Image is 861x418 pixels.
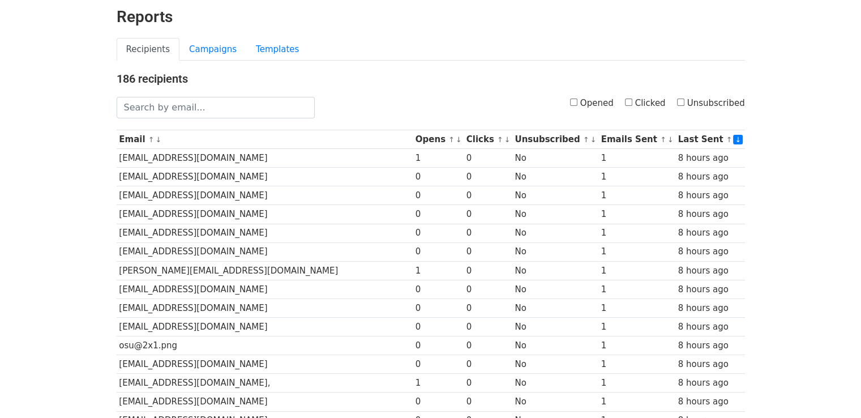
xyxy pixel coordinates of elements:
td: 0 [413,336,464,355]
td: 8 hours ago [675,355,745,374]
td: 0 [413,168,464,186]
td: 1 [413,149,464,168]
td: 1 [598,168,675,186]
td: [EMAIL_ADDRESS][DOMAIN_NAME] [117,205,413,224]
h2: Reports [117,7,745,27]
td: No [512,205,598,224]
td: 8 hours ago [675,298,745,317]
a: ↓ [667,135,674,144]
td: 8 hours ago [675,168,745,186]
td: No [512,393,598,411]
td: 0 [413,355,464,374]
td: [EMAIL_ADDRESS][DOMAIN_NAME] [117,298,413,317]
td: 0 [464,205,512,224]
td: 0 [464,224,512,242]
td: 8 hours ago [675,242,745,261]
td: 8 hours ago [675,393,745,411]
td: 0 [413,280,464,298]
td: 1 [598,336,675,355]
td: 8 hours ago [675,205,745,224]
td: 0 [413,205,464,224]
td: [EMAIL_ADDRESS][DOMAIN_NAME] [117,168,413,186]
td: [EMAIL_ADDRESS][DOMAIN_NAME] [117,242,413,261]
td: No [512,224,598,242]
td: 1 [598,393,675,411]
td: 8 hours ago [675,336,745,355]
td: [EMAIL_ADDRESS][DOMAIN_NAME] [117,318,413,336]
td: 1 [598,224,675,242]
td: 8 hours ago [675,149,745,168]
td: 0 [464,242,512,261]
td: No [512,168,598,186]
th: Emails Sent [598,130,675,149]
th: Clicks [464,130,512,149]
td: 0 [413,393,464,411]
td: [EMAIL_ADDRESS][DOMAIN_NAME] [117,186,413,205]
td: 0 [464,374,512,393]
a: Templates [246,38,309,61]
td: 1 [598,298,675,317]
td: No [512,318,598,336]
a: ↓ [504,135,511,144]
a: ↓ [733,135,743,144]
td: 8 hours ago [675,224,745,242]
td: No [512,298,598,317]
td: No [512,186,598,205]
td: 1 [598,186,675,205]
a: ↑ [726,135,733,144]
td: No [512,149,598,168]
td: [EMAIL_ADDRESS][DOMAIN_NAME] [117,149,413,168]
td: 0 [464,336,512,355]
h4: 186 recipients [117,72,745,86]
td: 1 [598,374,675,393]
a: ↓ [590,135,597,144]
th: Last Sent [675,130,745,149]
td: No [512,280,598,298]
td: [EMAIL_ADDRESS][DOMAIN_NAME], [117,374,413,393]
td: 8 hours ago [675,280,745,298]
td: 0 [413,242,464,261]
label: Unsubscribed [677,97,745,110]
td: 1 [598,261,675,280]
label: Opened [570,97,614,110]
a: ↑ [148,135,155,144]
td: 0 [464,355,512,374]
td: 0 [413,318,464,336]
td: No [512,261,598,280]
th: Opens [413,130,464,149]
input: Unsubscribed [677,99,684,106]
td: 1 [598,280,675,298]
a: ↑ [497,135,503,144]
td: 8 hours ago [675,261,745,280]
td: 1 [413,261,464,280]
td: 1 [598,355,675,374]
td: [EMAIL_ADDRESS][DOMAIN_NAME] [117,393,413,411]
td: 0 [464,149,512,168]
td: 0 [464,393,512,411]
td: 0 [464,298,512,317]
td: 1 [413,374,464,393]
input: Clicked [625,99,632,106]
td: [PERSON_NAME][EMAIL_ADDRESS][DOMAIN_NAME] [117,261,413,280]
td: 1 [598,318,675,336]
td: 0 [464,186,512,205]
input: Search by email... [117,97,315,118]
td: No [512,336,598,355]
a: ↑ [583,135,589,144]
td: 1 [598,205,675,224]
a: ↑ [660,135,666,144]
td: 1 [598,242,675,261]
a: ↓ [156,135,162,144]
th: Email [117,130,413,149]
input: Opened [570,99,577,106]
a: Recipients [117,38,180,61]
td: 8 hours ago [675,186,745,205]
td: [EMAIL_ADDRESS][DOMAIN_NAME] [117,280,413,298]
td: No [512,374,598,393]
iframe: Chat Widget [804,364,861,418]
a: ↑ [448,135,455,144]
td: osu@2x1.png [117,336,413,355]
td: 0 [464,280,512,298]
td: 0 [464,261,512,280]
